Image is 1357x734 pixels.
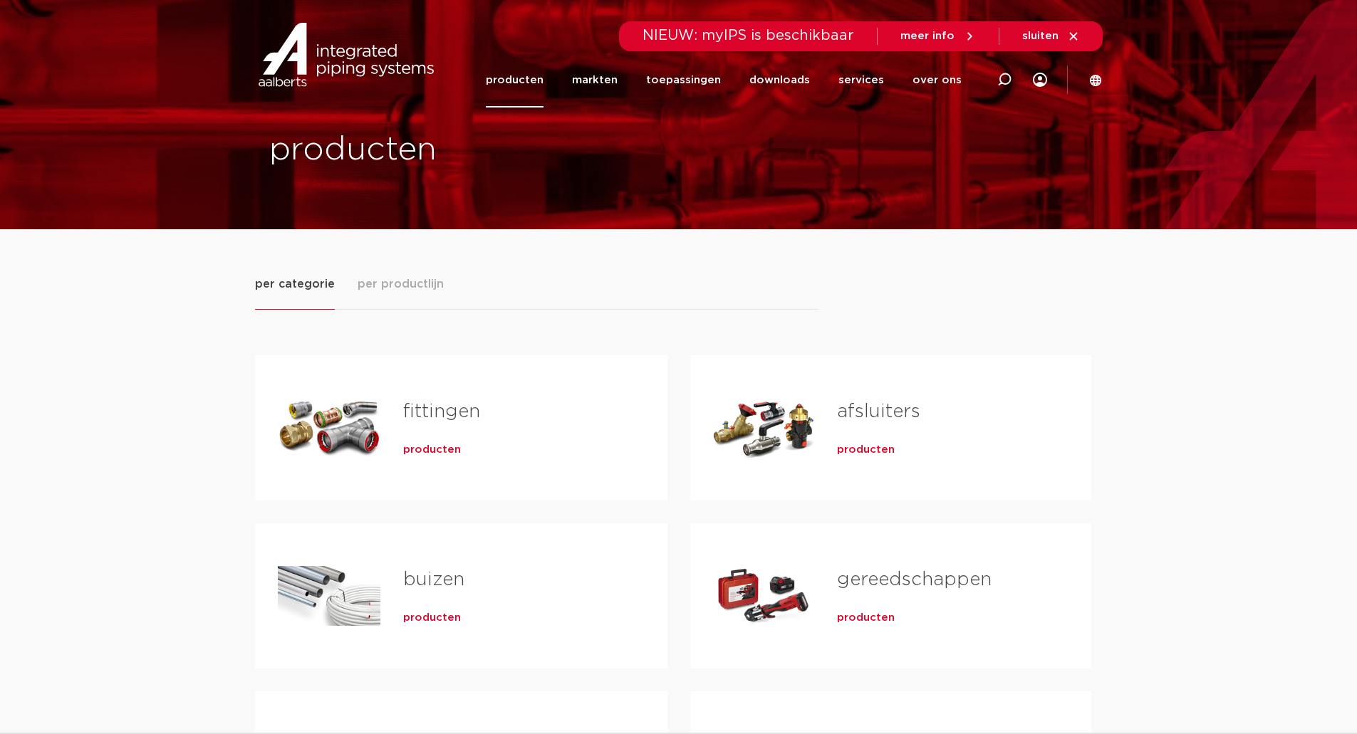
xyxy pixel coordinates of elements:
a: toepassingen [646,53,721,108]
span: meer info [900,31,955,41]
a: producten [837,611,895,625]
a: sluiten [1022,30,1080,43]
a: gereedschappen [837,570,992,589]
span: per categorie [255,276,335,293]
a: producten [403,443,461,457]
a: markten [572,53,618,108]
span: per productlijn [358,276,444,293]
a: producten [486,53,544,108]
nav: Menu [486,53,962,108]
a: meer info [900,30,976,43]
span: sluiten [1022,31,1059,41]
a: producten [837,443,895,457]
a: over ons [913,53,962,108]
a: afsluiters [837,402,920,421]
a: producten [403,611,461,625]
a: buizen [403,570,464,589]
a: services [838,53,884,108]
a: fittingen [403,402,480,421]
span: NIEUW: myIPS is beschikbaar [643,28,854,43]
h1: producten [269,127,672,173]
a: downloads [749,53,810,108]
